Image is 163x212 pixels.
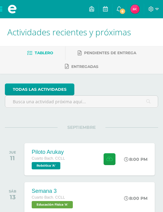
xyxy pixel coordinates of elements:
[35,51,53,55] span: Tablero
[84,51,136,55] span: Pendientes de entrega
[78,48,136,58] a: Pendientes de entrega
[124,196,147,201] div: 8:00 PM
[32,195,65,200] span: Cuarto Bach. CCLL
[32,162,60,169] span: Robótica 'A'
[5,83,74,95] a: todas las Actividades
[27,48,53,58] a: Tablero
[32,201,73,208] span: Educación Física 'A'
[65,62,98,72] a: Entregadas
[58,125,105,130] span: SEPTIEMBRE
[124,157,147,162] div: 8:00 PM
[7,26,131,38] span: Actividades recientes y próximas
[9,193,16,201] div: 13
[32,149,65,155] div: Piloto Arukay
[9,150,16,154] div: JUE
[9,189,16,193] div: SÁB
[71,64,98,69] span: Entregadas
[130,5,140,14] img: fa6a777a8f381dc3abc4a31d7e673daf.png
[32,188,74,194] div: Semana 3
[9,154,16,162] div: 11
[5,96,158,108] input: Busca una actividad próxima aquí...
[119,8,126,15] span: 6
[32,156,65,161] span: Cuarto Bach. CCLL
